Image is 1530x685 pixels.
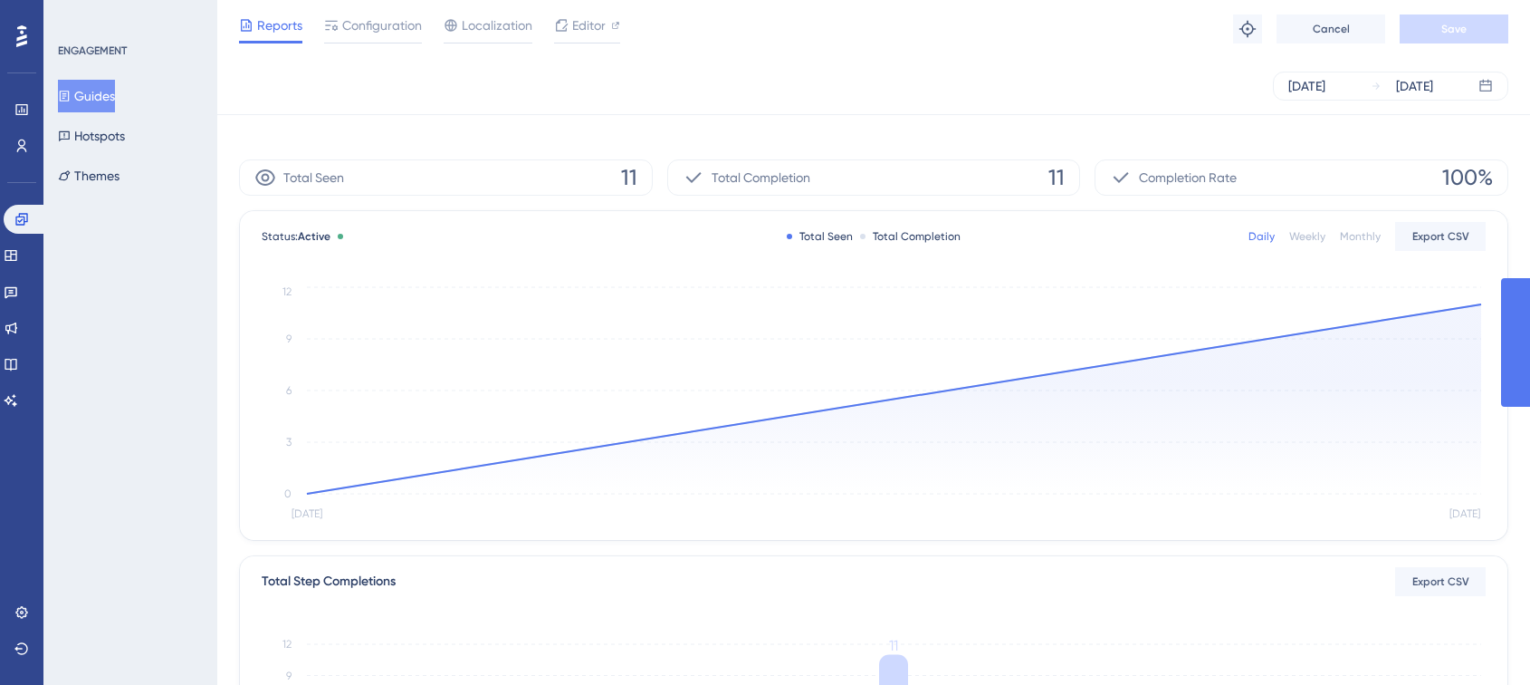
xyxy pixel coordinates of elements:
span: Export CSV [1412,574,1469,589]
tspan: 9 [286,333,292,345]
button: Save [1400,14,1508,43]
span: Reports [257,14,302,36]
button: Guides [58,80,115,112]
tspan: 6 [286,384,292,397]
span: 100% [1442,163,1493,192]
iframe: UserGuiding AI Assistant Launcher [1454,613,1508,668]
button: Themes [58,159,120,192]
div: Total Step Completions [262,571,396,593]
div: Total Completion [860,229,961,244]
button: Export CSV [1395,567,1486,596]
span: Save [1441,22,1467,36]
tspan: 9 [286,670,292,682]
button: Export CSV [1395,222,1486,251]
span: Cancel [1313,22,1350,36]
div: Daily [1248,229,1275,244]
div: [DATE] [1396,75,1433,97]
span: Completion Rate [1139,167,1237,188]
span: Status: [262,229,330,244]
span: 11 [621,163,637,192]
span: Total Seen [283,167,344,188]
span: Editor [572,14,606,36]
tspan: 12 [282,638,292,651]
div: Monthly [1340,229,1381,244]
span: Localization [462,14,532,36]
tspan: [DATE] [292,507,322,520]
button: Hotspots [58,120,125,152]
tspan: 11 [889,637,898,654]
div: Total Seen [787,229,853,244]
tspan: 3 [286,436,292,449]
tspan: 12 [282,285,292,298]
span: Export CSV [1412,229,1469,244]
span: Active [298,230,330,243]
button: Cancel [1277,14,1385,43]
div: Weekly [1289,229,1325,244]
span: Configuration [342,14,422,36]
div: ENGAGEMENT [58,43,127,58]
tspan: 0 [284,487,292,500]
div: [DATE] [1288,75,1325,97]
span: Total Completion [712,167,810,188]
span: 11 [1048,163,1065,192]
tspan: [DATE] [1449,507,1480,520]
